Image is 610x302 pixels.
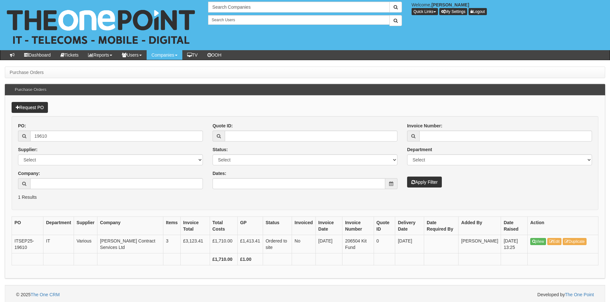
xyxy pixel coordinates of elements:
[182,50,203,60] a: TV
[180,235,210,253] td: £3,123.41
[292,217,316,235] th: Invoiced
[163,217,180,235] th: Items
[97,235,163,253] td: [PERSON_NAME] Contract Services Ltd
[163,235,180,253] td: 3
[528,217,598,235] th: Action
[210,217,237,235] th: Total Costs
[395,235,424,253] td: [DATE]
[203,50,226,60] a: OOH
[395,217,424,235] th: Delivery Date
[565,292,594,297] a: The One Point
[407,177,442,188] button: Apply Filter
[237,253,263,265] th: £1.00
[469,8,487,15] a: Logout
[74,235,97,253] td: Various
[407,146,432,153] label: Department
[342,217,374,235] th: Invoice Number
[237,235,263,253] td: £1,413.41
[563,238,587,245] a: Duplicate
[459,235,501,253] td: [PERSON_NAME]
[97,217,163,235] th: Company
[43,235,74,253] td: IT
[315,235,342,253] td: [DATE]
[147,50,182,60] a: Companies
[18,123,26,129] label: PO:
[10,69,44,76] li: Purchase Orders
[18,194,592,200] p: 1 Results
[342,235,374,253] td: 206504 Kit Fund
[374,235,395,253] td: 0
[213,146,228,153] label: Status:
[439,8,468,15] a: My Settings
[412,8,438,15] button: Quick Links
[213,170,226,177] label: Dates:
[19,50,56,60] a: Dashboard
[210,235,237,253] td: £1,710.00
[407,123,442,129] label: Invoice Number:
[263,217,292,235] th: Status
[12,217,43,235] th: PO
[213,123,233,129] label: Quote ID:
[501,217,528,235] th: Date Raised
[12,102,48,113] a: Request PO
[530,238,546,245] a: View
[43,217,74,235] th: Department
[18,146,38,153] label: Supplier:
[83,50,117,60] a: Reports
[424,217,459,235] th: Date Required By
[237,217,263,235] th: GP
[315,217,342,235] th: Invoice Date
[459,217,501,235] th: Added By
[12,235,43,253] td: ITSEP25-19610
[208,15,389,25] input: Search Users
[432,2,469,7] b: [PERSON_NAME]
[31,292,59,297] a: The One CRM
[18,170,40,177] label: Company:
[56,50,84,60] a: Tickets
[263,235,292,253] td: Ordered to site
[374,217,395,235] th: Quote ID
[117,50,147,60] a: Users
[16,292,60,297] span: © 2025
[12,84,50,95] h3: Purchase Orders
[210,253,237,265] th: £1,710.00
[208,2,389,13] input: Search Companies
[547,238,562,245] a: Edit
[74,217,97,235] th: Supplier
[537,291,594,298] span: Developed by
[180,217,210,235] th: Invoice Total
[292,235,316,253] td: No
[501,235,528,253] td: [DATE] 13:25
[407,2,610,15] div: Welcome,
